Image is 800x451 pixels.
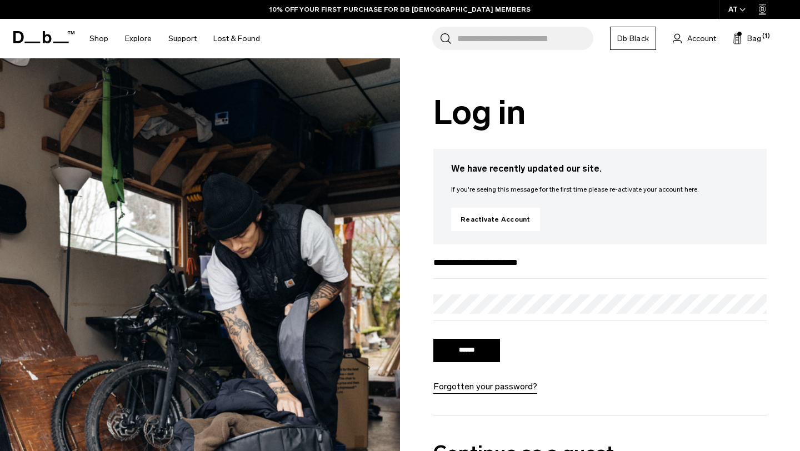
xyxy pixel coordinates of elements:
[269,4,531,14] a: 10% OFF YOUR FIRST PURCHASE FOR DB [DEMOGRAPHIC_DATA] MEMBERS
[433,380,537,393] a: Forgotten your password?
[451,162,749,176] h3: We have recently updated our site.
[673,32,716,45] a: Account
[733,32,761,45] button: Bag (1)
[610,27,656,50] a: Db Black
[762,32,770,41] span: (1)
[451,184,749,194] p: If you're seeing this message for the first time please re-activate your account here.
[213,19,260,58] a: Lost & Found
[433,94,767,131] h1: Log in
[687,33,716,44] span: Account
[168,19,197,58] a: Support
[125,19,152,58] a: Explore
[81,19,268,58] nav: Main Navigation
[89,19,108,58] a: Shop
[451,208,540,231] a: Reactivate Account
[747,33,761,44] span: Bag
